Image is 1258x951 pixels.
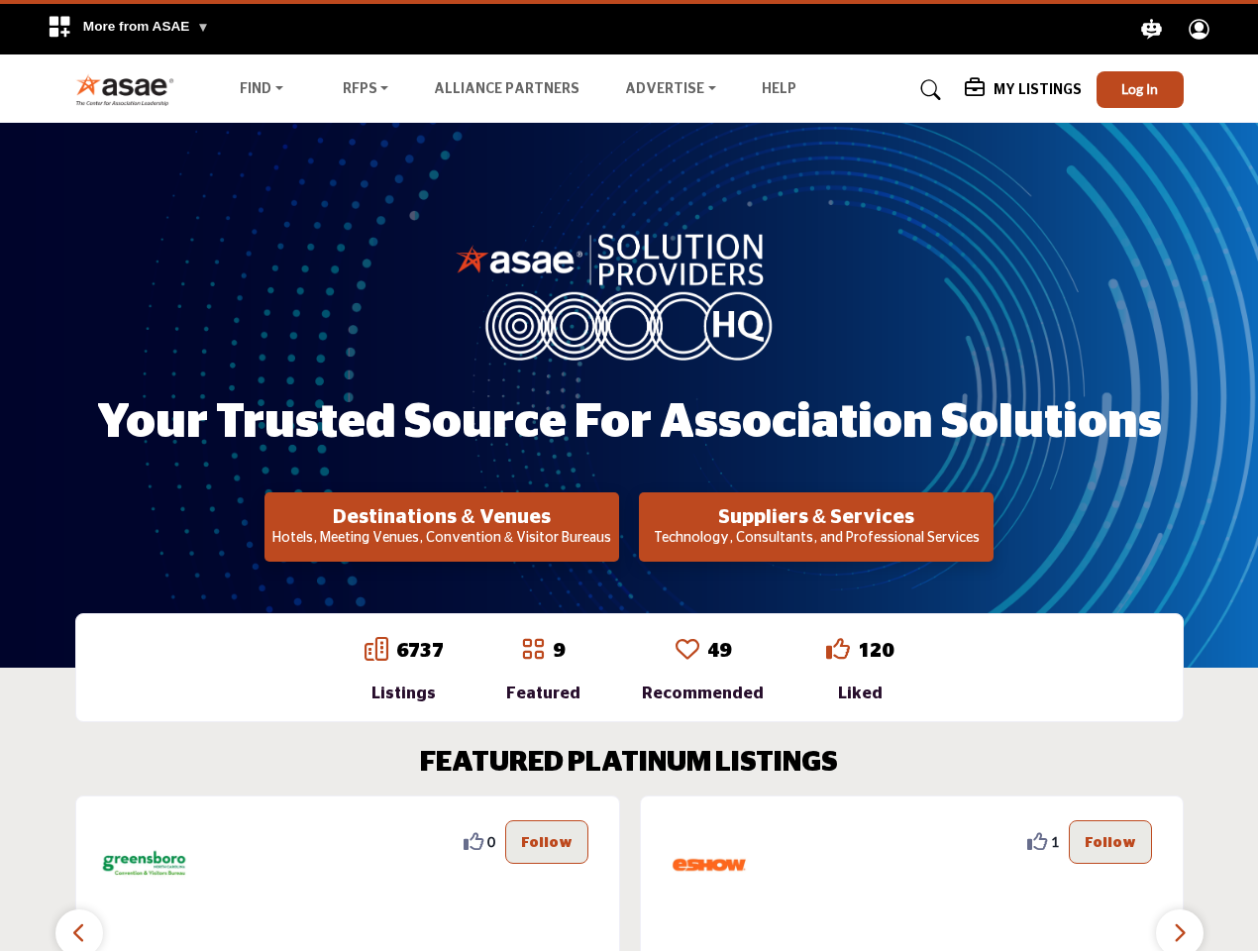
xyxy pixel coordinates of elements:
[676,637,699,665] a: Go to Recommended
[826,637,850,661] i: Go to Liked
[487,831,495,852] span: 0
[1097,71,1184,108] button: Log In
[645,529,988,549] p: Technology, Consultants, and Professional Services
[521,637,545,665] a: Go to Featured
[264,492,619,562] button: Destinations & Venues Hotels, Meeting Venues, Convention & Visitor Bureaus
[1085,831,1136,853] p: Follow
[83,19,210,34] span: More from ASAE
[611,76,730,104] a: Advertise
[639,492,994,562] button: Suppliers & Services Technology, Consultants, and Professional Services
[226,76,297,104] a: Find
[553,641,565,661] a: 9
[826,682,893,705] div: Liked
[75,73,185,106] img: Site Logo
[505,820,588,864] button: Follow
[420,747,838,781] h2: FEATURED PLATINUM LISTINGS
[707,641,731,661] a: 49
[1121,80,1158,97] span: Log In
[858,641,893,661] a: 120
[645,505,988,529] h2: Suppliers & Services
[521,831,573,853] p: Follow
[642,682,764,705] div: Recommended
[762,82,796,96] a: Help
[1051,831,1059,852] span: 1
[901,74,954,106] a: Search
[329,76,403,104] a: RFPs
[270,505,613,529] h2: Destinations & Venues
[100,820,189,909] img: Greensboro Area CVB
[434,82,579,96] a: Alliance Partners
[97,392,1162,454] h1: Your Trusted Source for Association Solutions
[965,78,1082,102] div: My Listings
[994,81,1082,99] h5: My Listings
[396,641,444,661] a: 6737
[270,529,613,549] p: Hotels, Meeting Venues, Convention & Visitor Bureaus
[456,229,802,360] img: image
[665,820,754,909] img: eShow
[1069,820,1152,864] button: Follow
[365,682,444,705] div: Listings
[35,4,222,54] div: More from ASAE
[506,682,580,705] div: Featured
